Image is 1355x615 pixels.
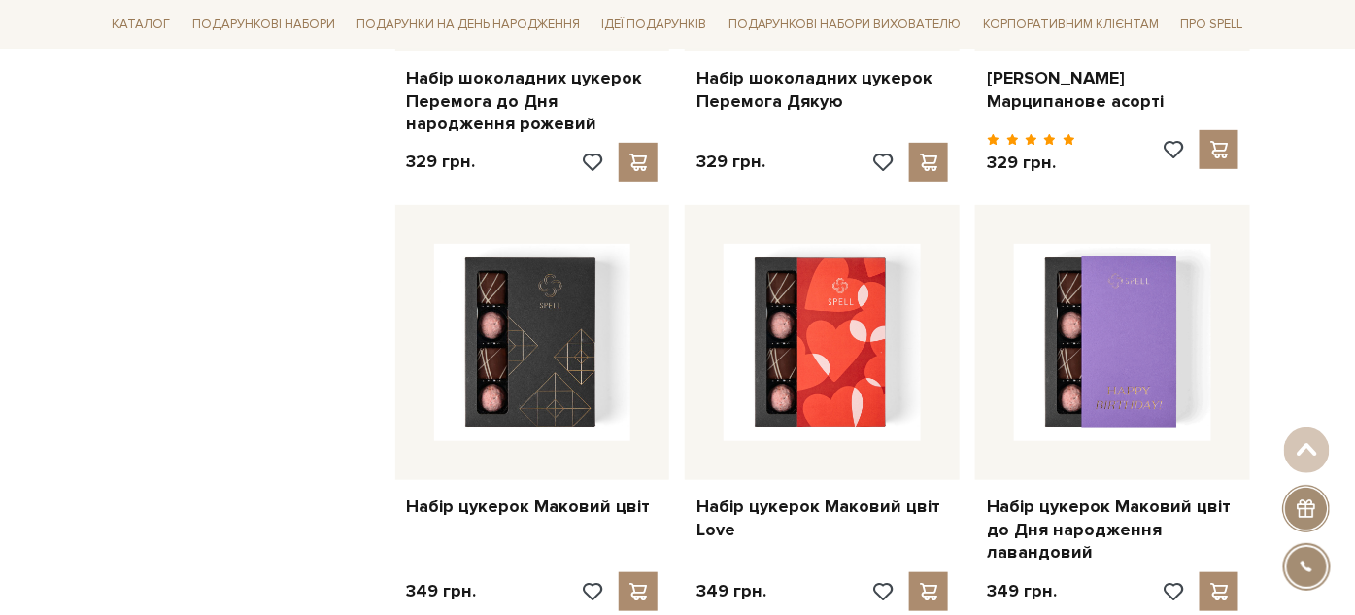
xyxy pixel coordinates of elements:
a: Каталог [105,10,179,40]
a: Подарунки на День народження [349,10,588,40]
a: Подарункові набори вихователю [721,8,969,41]
p: 349 грн. [407,580,477,602]
a: Подарункові набори [185,10,343,40]
a: Набір шоколадних цукерок Перемога до Дня народження рожевий [407,67,659,135]
p: 349 грн. [987,580,1057,602]
a: [PERSON_NAME] Марципанове асорті [987,67,1238,113]
p: 349 грн. [696,580,766,602]
a: Про Spell [1172,10,1250,40]
a: Ідеї подарунків [593,10,714,40]
p: 329 грн. [407,151,476,173]
a: Набір цукерок Маковий цвіт [407,495,659,518]
p: 329 грн. [987,152,1075,174]
a: Набір цукерок Маковий цвіт Love [696,495,948,541]
a: Набір шоколадних цукерок Перемога Дякую [696,67,948,113]
a: Набір цукерок Маковий цвіт до Дня народження лавандовий [987,495,1238,564]
a: Корпоративним клієнтам [975,8,1167,41]
p: 329 грн. [696,151,765,173]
